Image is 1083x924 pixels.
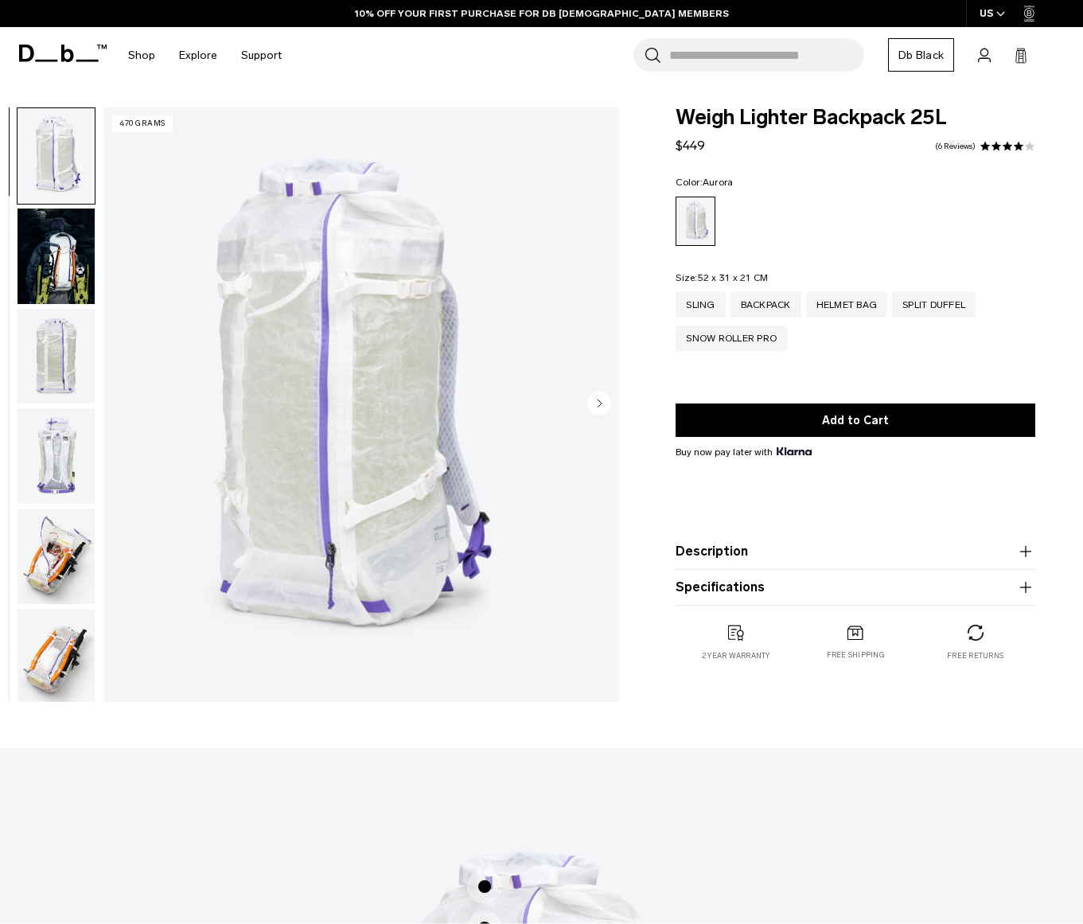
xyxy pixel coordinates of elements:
[18,309,95,404] img: Weigh_Lighter_Backpack_25L_2.png
[179,27,217,84] a: Explore
[676,138,705,153] span: $449
[730,292,801,318] a: Backpack
[104,107,580,702] img: Weigh_Lighter_Backpack_25L_1.png
[806,292,888,318] a: Helmet Bag
[777,447,811,455] img: {"height" => 20, "alt" => "Klarna"}
[17,508,95,605] button: Weigh_Lighter_Backpack_25L_4.png
[17,407,95,505] button: Weigh_Lighter_Backpack_25L_3.png
[104,107,580,702] li: 1 / 18
[676,177,733,187] legend: Color:
[892,292,976,318] a: Split Duffel
[18,209,95,304] img: Weigh_Lighter_Backpack_25L_Lifestyle_new.png
[676,197,715,246] a: Aurora
[935,142,976,150] a: 6 reviews
[676,273,768,283] legend: Size:
[17,608,95,705] button: Weigh_Lighter_Backpack_25L_5.png
[827,649,885,661] p: Free shipping
[587,391,611,418] button: Next slide
[355,6,729,21] a: 10% OFF YOUR FIRST PURCHASE FOR DB [DEMOGRAPHIC_DATA] MEMBERS
[18,609,95,704] img: Weigh_Lighter_Backpack_25L_5.png
[18,509,95,604] img: Weigh_Lighter_Backpack_25L_4.png
[17,308,95,405] button: Weigh_Lighter_Backpack_25L_2.png
[676,578,1035,597] button: Specifications
[676,326,787,351] a: Snow Roller Pro
[947,650,1003,661] p: Free returns
[18,408,95,504] img: Weigh_Lighter_Backpack_25L_3.png
[17,208,95,305] button: Weigh_Lighter_Backpack_25L_Lifestyle_new.png
[702,650,770,661] p: 2 year warranty
[676,542,1035,561] button: Description
[18,108,95,204] img: Weigh_Lighter_Backpack_25L_1.png
[112,115,173,132] p: 470 grams
[116,27,294,84] nav: Main Navigation
[698,272,769,283] span: 52 x 31 x 21 CM
[703,177,734,188] span: Aurora
[888,38,954,72] a: Db Black
[676,445,811,459] span: Buy now pay later with
[676,292,725,318] a: Sling
[241,27,282,84] a: Support
[676,107,1035,128] span: Weigh Lighter Backpack 25L
[17,107,95,205] button: Weigh_Lighter_Backpack_25L_1.png
[676,404,1035,437] button: Add to Cart
[128,27,155,84] a: Shop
